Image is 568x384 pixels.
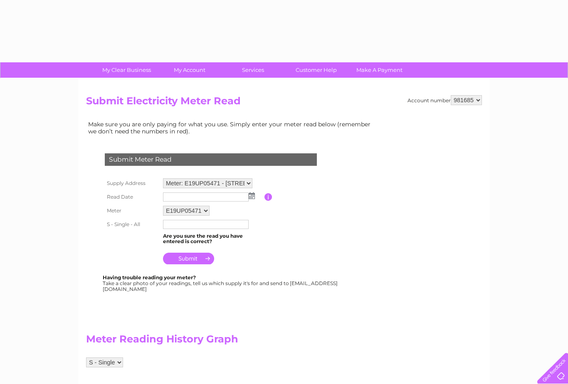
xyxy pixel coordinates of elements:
[103,274,196,281] b: Having trouble reading your meter?
[163,253,214,264] input: Submit
[103,176,161,190] th: Supply Address
[219,62,287,78] a: Services
[156,62,224,78] a: My Account
[264,193,272,201] input: Information
[345,62,414,78] a: Make A Payment
[86,119,377,136] td: Make sure you are only paying for what you use. Simply enter your meter read below (remember we d...
[103,218,161,231] th: S - Single - All
[103,204,161,218] th: Meter
[282,62,351,78] a: Customer Help
[161,231,264,247] td: Are you sure the read you have entered is correct?
[249,192,255,199] img: ...
[86,333,377,349] h2: Meter Reading History Graph
[86,95,482,111] h2: Submit Electricity Meter Read
[407,95,482,105] div: Account number
[103,275,339,292] div: Take a clear photo of your readings, tell us which supply it's for and send to [EMAIL_ADDRESS][DO...
[105,153,317,166] div: Submit Meter Read
[103,190,161,204] th: Read Date
[92,62,161,78] a: My Clear Business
